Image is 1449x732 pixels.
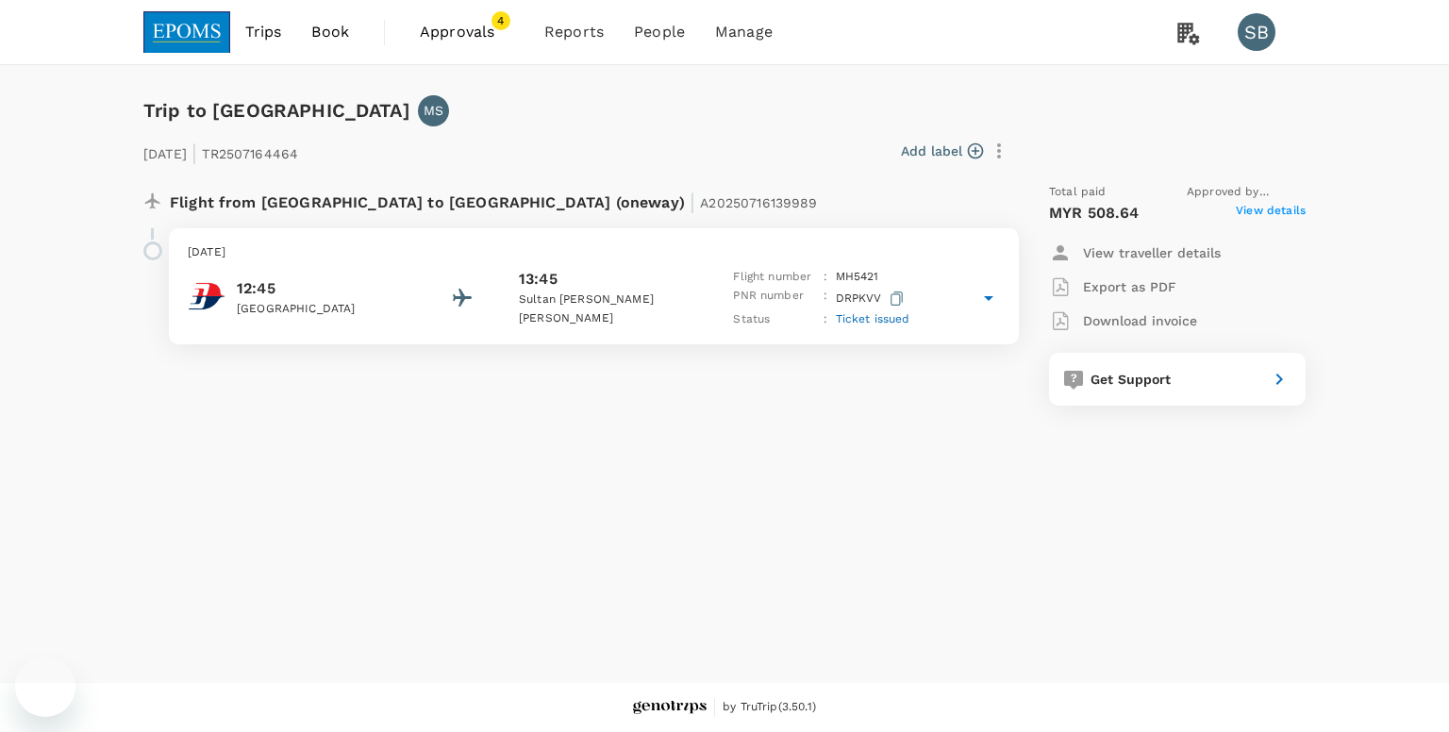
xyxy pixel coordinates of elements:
[491,11,510,30] span: 4
[1238,13,1275,51] div: SB
[143,134,298,168] p: [DATE] TR2507164464
[723,698,816,717] span: by TruTrip ( 3.50.1 )
[420,21,514,43] span: Approvals
[143,11,230,53] img: EPOMS SDN BHD
[901,141,983,160] button: Add label
[1091,372,1172,387] span: Get Support
[824,268,827,287] p: :
[519,268,558,291] p: 13:45
[1049,304,1197,338] button: Download invoice
[188,243,1000,262] p: [DATE]
[170,183,818,217] p: Flight from [GEOGRAPHIC_DATA] to [GEOGRAPHIC_DATA] (oneway)
[544,21,604,43] span: Reports
[1083,311,1197,330] p: Download invoice
[143,95,410,125] h6: Trip to [GEOGRAPHIC_DATA]
[733,310,816,329] p: Status
[634,21,685,43] span: People
[1187,183,1306,202] span: Approved by
[733,287,816,310] p: PNR number
[1083,243,1221,262] p: View traveller details
[836,312,910,325] span: Ticket issued
[245,21,282,43] span: Trips
[836,287,908,310] p: DRPKVV
[192,140,197,166] span: |
[700,195,817,210] span: A20250716139989
[519,291,689,328] p: Sultan [PERSON_NAME] [PERSON_NAME]
[237,277,407,300] p: 12:45
[690,189,695,215] span: |
[633,701,707,715] img: Genotrips - EPOMS
[1049,270,1176,304] button: Export as PDF
[1049,202,1140,225] p: MYR 508.64
[237,300,407,319] p: [GEOGRAPHIC_DATA]
[715,21,773,43] span: Manage
[424,101,443,120] p: MS
[733,268,816,287] p: Flight number
[836,268,879,287] p: MH 5421
[188,277,225,315] img: Malaysia Airlines
[1049,236,1221,270] button: View traveller details
[1236,202,1306,225] span: View details
[824,310,827,329] p: :
[1083,277,1176,296] p: Export as PDF
[1049,183,1107,202] span: Total paid
[824,287,827,310] p: :
[15,657,75,717] iframe: Button to launch messaging window
[311,21,349,43] span: Book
